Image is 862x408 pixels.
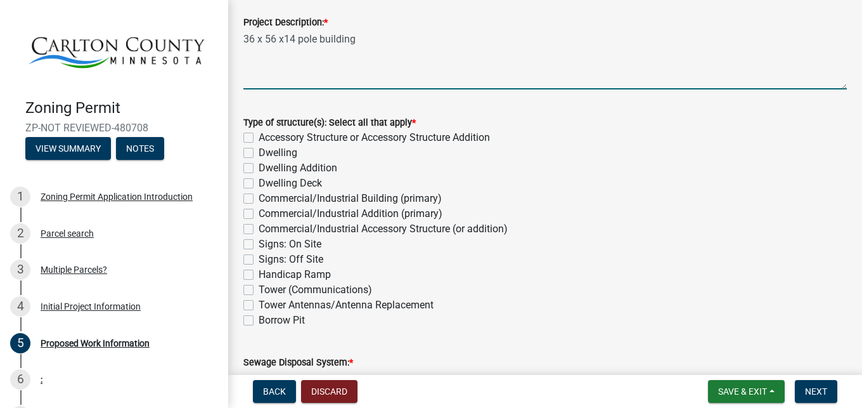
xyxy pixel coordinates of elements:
label: Commercial/Industrial Accessory Structure (or addition) [259,221,508,237]
span: ZP-NOT REVIEWED-480708 [25,122,203,134]
div: 4 [10,296,30,317]
label: Type of structure(s): Select all that apply [243,119,416,128]
div: : [41,375,42,384]
wm-modal-confirm: Notes [116,145,164,155]
label: Signs: Off Site [259,252,323,267]
img: Carlton County, Minnesota [25,13,208,86]
div: Multiple Parcels? [41,265,107,274]
div: 1 [10,187,30,207]
wm-modal-confirm: Summary [25,145,111,155]
button: Discard [301,380,357,403]
label: Tower Antennas/Antenna Replacement [259,298,434,313]
button: Save & Exit [708,380,785,403]
label: Signs: On Site [259,237,321,252]
button: View Summary [25,137,111,160]
div: 6 [10,369,30,390]
label: Dwelling Deck [259,176,322,191]
label: Project Description: [243,18,328,27]
div: Parcel search [41,229,94,238]
label: Dwelling [259,145,297,161]
label: Handicap Ramp [259,267,331,282]
span: Save & Exit [718,386,767,397]
label: Accessory Structure or Accessory Structure Addition [259,130,490,145]
div: 5 [10,333,30,353]
label: Commercial/Industrial Building (primary) [259,191,442,206]
label: Tower (Communications) [259,282,372,298]
span: Back [263,386,286,397]
label: Borrow Pit [259,313,305,328]
label: Commercial/Industrial Addition (primary) [259,206,442,221]
div: 2 [10,223,30,244]
label: Sewage Disposal System: [243,359,353,367]
div: Proposed Work Information [41,339,150,348]
button: Notes [116,137,164,160]
div: Initial Project Information [41,302,141,311]
button: Back [253,380,296,403]
label: Dwelling Addition [259,161,337,176]
h4: Zoning Permit [25,99,218,117]
span: Next [805,386,827,397]
div: Zoning Permit Application Introduction [41,192,193,201]
div: 3 [10,260,30,280]
button: Next [795,380,837,403]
